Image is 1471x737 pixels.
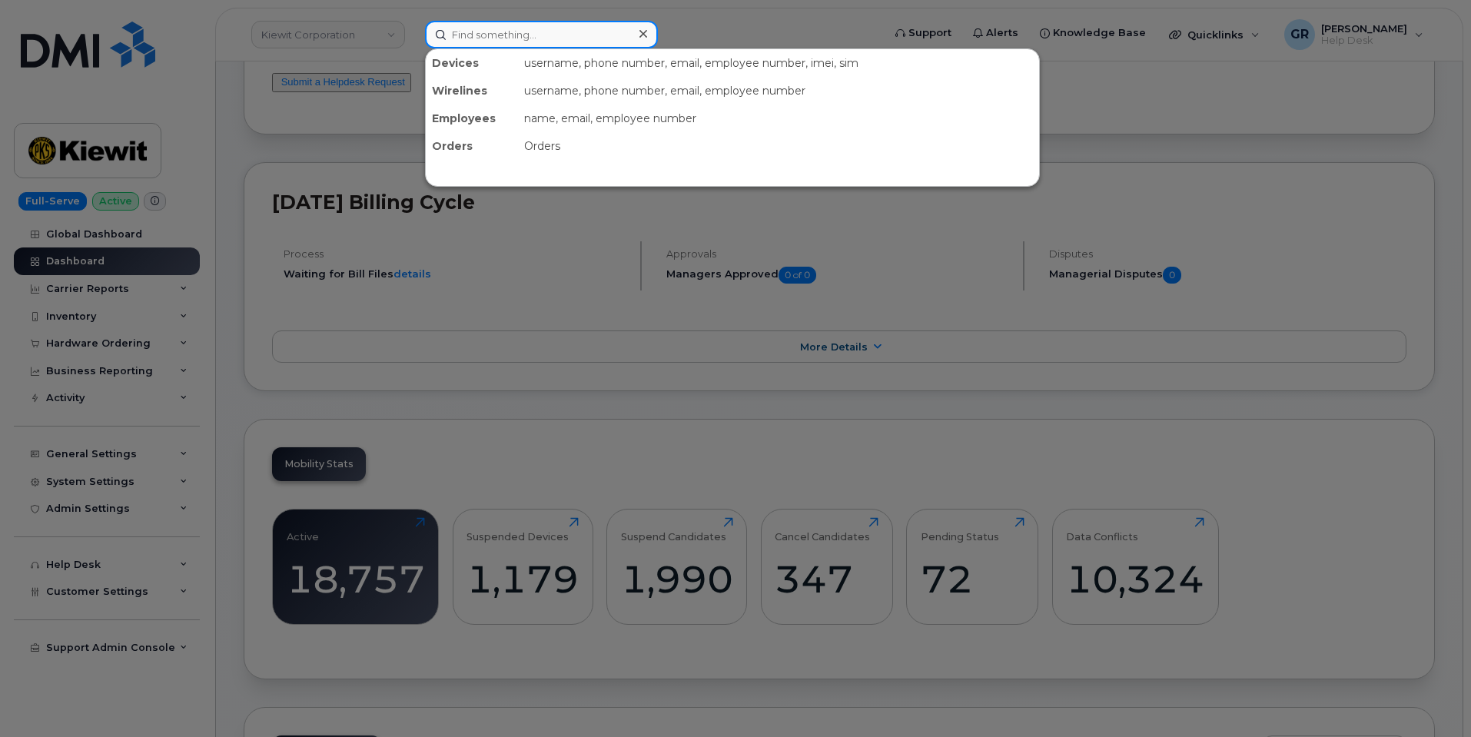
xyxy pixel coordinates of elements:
div: Employees [426,105,518,132]
input: Find something... [425,21,658,48]
div: username, phone number, email, employee number, imei, sim [518,49,1039,77]
div: Devices [426,49,518,77]
div: Orders [518,132,1039,160]
div: Wirelines [426,77,518,105]
div: username, phone number, email, employee number [518,77,1039,105]
div: Orders [426,132,518,160]
div: name, email, employee number [518,105,1039,132]
iframe: Messenger Launcher [1404,670,1459,725]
